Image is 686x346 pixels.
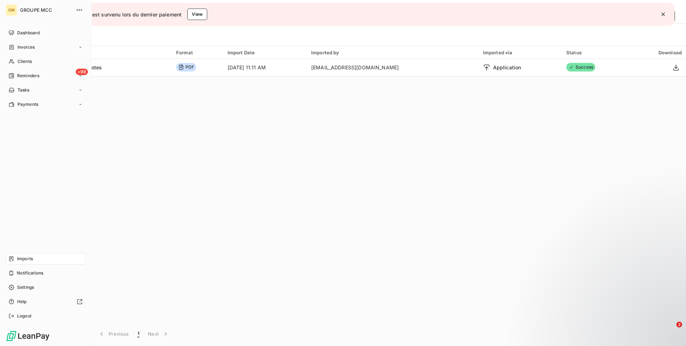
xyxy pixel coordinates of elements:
span: Dashboard [17,30,40,36]
button: View [187,9,207,20]
span: Clients [18,58,32,65]
span: PDF [176,63,196,71]
a: Help [6,296,85,307]
span: Tasks [18,87,30,93]
span: 1 [138,330,139,337]
button: Next [144,326,174,341]
iframe: Intercom live chat [662,322,679,339]
div: Download [633,50,682,55]
span: Logout [17,313,31,319]
div: Import Type [34,49,168,56]
span: Application [493,64,521,71]
iframe: Intercom notifications message [543,277,686,327]
span: Success [566,63,595,71]
div: Imported by [311,50,474,55]
span: Settings [17,284,34,291]
button: Previous [94,326,133,341]
div: Status [566,50,625,55]
img: Logo LeanPay [6,330,50,342]
span: Invoices [18,44,35,50]
span: 2 [676,322,682,327]
span: Un problème est survenu lors du dernier paiement [60,11,182,18]
span: +99 [76,69,88,75]
span: Payments [18,101,38,108]
span: Imports [17,256,33,262]
div: GM [6,4,17,16]
span: Reminders [17,73,39,79]
span: GROUPE MCC [20,7,71,13]
div: Import Date [228,50,303,55]
span: Notifications [17,270,43,276]
div: Imported via [483,50,558,55]
td: [EMAIL_ADDRESS][DOMAIN_NAME] [307,59,479,76]
td: [DATE] 11:11 AM [223,59,307,76]
span: Help [17,298,27,305]
div: Format [176,50,219,55]
button: 1 [133,326,144,341]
